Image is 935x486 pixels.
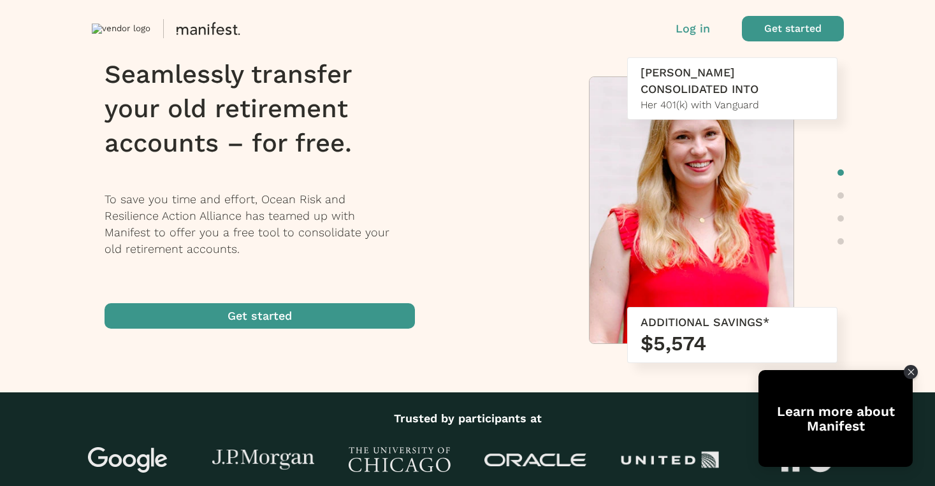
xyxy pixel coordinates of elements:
[484,454,586,467] img: Oracle
[105,57,431,161] h1: Seamlessly transfer your old retirement accounts – for free.
[641,314,824,331] div: ADDITIONAL SAVINGS*
[676,20,710,37] button: Log in
[641,64,824,97] div: [PERSON_NAME] CONSOLIDATED INTO
[758,370,913,467] div: Open Tolstoy widget
[742,16,844,41] button: Get started
[76,447,178,473] img: Google
[641,331,824,356] h3: $5,574
[758,370,913,467] div: Open Tolstoy
[758,370,913,467] div: Tolstoy bubble widget
[349,447,451,473] img: University of Chicago
[92,16,474,41] button: vendor logo
[590,77,794,350] img: Meredith
[105,303,415,329] button: Get started
[92,24,150,34] img: vendor logo
[904,365,918,379] div: Close Tolstoy widget
[758,404,913,433] div: Learn more about Manifest
[105,191,431,257] p: To save you time and effort, Ocean Risk and Resilience Action Alliance has teamed up with Manifes...
[641,97,824,113] div: Her 401(k) with Vanguard
[212,450,314,471] img: J.P Morgan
